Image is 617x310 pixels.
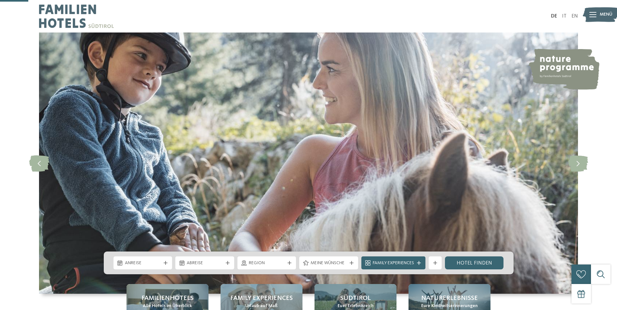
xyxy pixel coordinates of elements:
[39,32,578,294] img: Familienhotels Südtirol: The happy family places
[445,256,504,269] a: Hotel finden
[245,303,277,309] span: Urlaub auf Maß
[373,260,414,266] span: Family Experiences
[421,294,478,303] span: Naturerlebnisse
[551,14,557,19] a: DE
[143,303,192,309] span: Alle Hotels im Überblick
[340,294,371,303] span: Südtirol
[125,260,161,266] span: Anreise
[571,14,578,19] a: EN
[311,260,347,266] span: Meine Wünsche
[600,11,612,18] span: Menü
[187,260,223,266] span: Abreise
[230,294,293,303] span: Family Experiences
[141,294,194,303] span: Familienhotels
[421,303,478,309] span: Eure Kindheitserinnerungen
[528,49,599,90] img: nature programme by Familienhotels Südtirol
[338,303,374,309] span: Euer Erlebnisreich
[249,260,285,266] span: Region
[562,14,567,19] a: IT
